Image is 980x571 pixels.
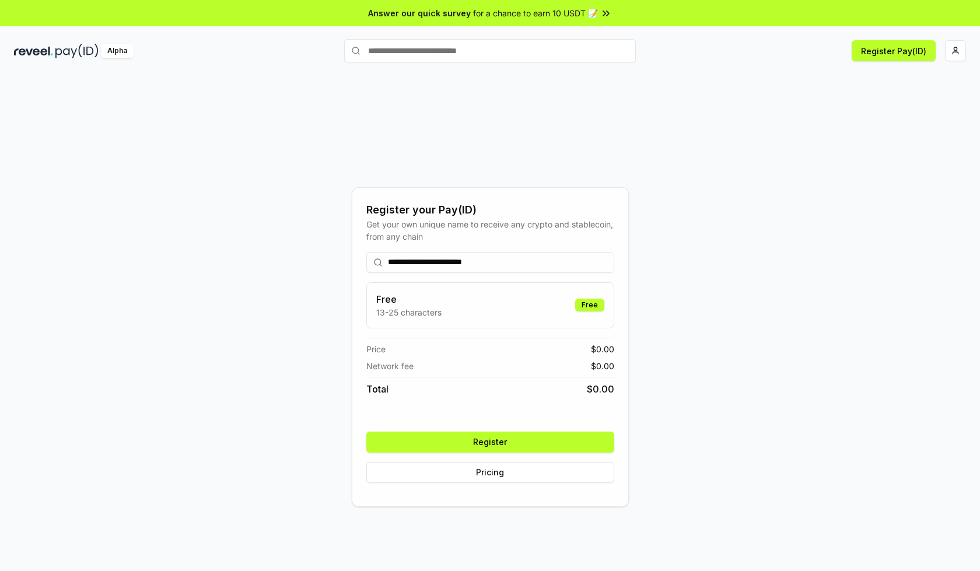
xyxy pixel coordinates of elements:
span: Price [366,343,386,355]
img: reveel_dark [14,44,53,58]
p: 13-25 characters [376,306,442,318]
button: Pricing [366,462,614,483]
div: Alpha [101,44,134,58]
span: $ 0.00 [591,343,614,355]
button: Register [366,432,614,453]
img: pay_id [55,44,99,58]
h3: Free [376,292,442,306]
span: Answer our quick survey [368,7,471,19]
span: $ 0.00 [587,382,614,396]
button: Register Pay(ID) [852,40,936,61]
div: Free [575,299,604,311]
div: Get your own unique name to receive any crypto and stablecoin, from any chain [366,218,614,243]
span: Network fee [366,360,414,372]
span: Total [366,382,388,396]
span: $ 0.00 [591,360,614,372]
div: Register your Pay(ID) [366,202,614,218]
span: for a chance to earn 10 USDT 📝 [473,7,598,19]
